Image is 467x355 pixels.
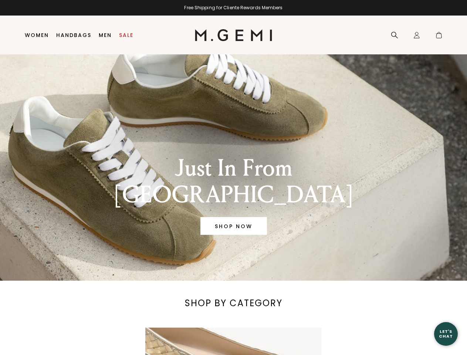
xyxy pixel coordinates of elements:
img: M.Gemi [195,29,272,41]
a: Women [25,32,49,38]
a: Men [99,32,112,38]
div: Just In From [GEOGRAPHIC_DATA] [97,155,371,208]
a: Handbags [56,32,91,38]
a: Sale [119,32,133,38]
div: SHOP BY CATEGORY [175,297,292,309]
div: Let's Chat [434,329,458,338]
a: Banner primary button [200,217,267,235]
